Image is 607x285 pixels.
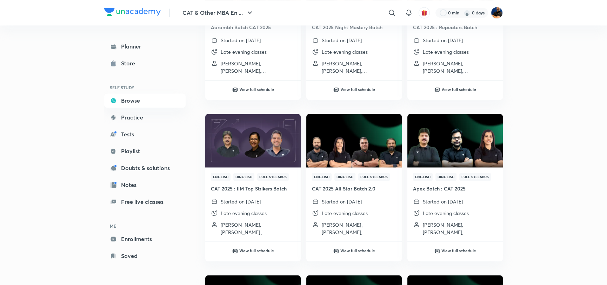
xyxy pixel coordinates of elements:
[441,86,476,92] h6: View full schedule
[413,24,497,31] h4: CAT 2025 : Repeaters Batch
[491,7,503,19] img: Saral Nashier
[423,48,469,56] p: Late evening classes
[27,6,46,11] span: Support
[441,247,476,254] h6: View full schedule
[205,114,301,241] a: ThumbnailEnglishHinglishFull SyllabusCAT 2025 : IIM Top Strikers BatchStarted on [DATE]Late eveni...
[434,87,440,92] img: play
[221,60,295,75] p: Lokesh Agarwal, Ravi Kumar, Ronakkumar Shah and 3 more
[322,48,368,56] p: Late evening classes
[239,247,274,254] h6: View full schedule
[104,127,186,141] a: Tests
[204,113,301,168] img: Thumbnail
[406,113,503,168] img: Thumbnail
[423,60,497,75] p: Amiya Kumar, Ravi Kumar, Amit Deepak Rohra and 2 more
[435,173,456,181] span: Hinglish
[358,173,390,181] span: Full Syllabus
[104,8,161,16] img: Company Logo
[322,198,362,205] p: Started on [DATE]
[257,173,289,181] span: Full Syllabus
[333,87,339,92] img: play
[104,249,186,263] a: Saved
[104,178,186,192] a: Notes
[423,37,463,44] p: Started on [DATE]
[423,209,469,217] p: Late evening classes
[312,24,396,31] h4: CAT 2025 Night Mastery Batch
[211,24,295,31] h4: Aarambh Batch CAT 2025
[306,114,402,241] a: ThumbnailEnglishHinglishFull SyllabusCAT 2025 All Star Batch 2.0Started on [DATE]Late evening cla...
[340,86,375,92] h6: View full schedule
[104,195,186,209] a: Free live classes
[434,248,440,254] img: play
[232,87,238,92] img: play
[421,9,427,16] img: avatar
[104,161,186,175] a: Doubts & solutions
[121,59,139,67] div: Store
[211,185,295,192] h4: CAT 2025 : IIM Top Strikers Batch
[104,39,186,53] a: Planner
[104,93,186,108] a: Browse
[322,221,396,236] p: Shabana , Ravi Kumar, Raman Tiwari and 4 more
[463,9,471,16] img: streak
[104,56,186,70] a: Store
[322,37,362,44] p: Started on [DATE]
[312,173,332,181] span: English
[334,173,355,181] span: Hinglish
[312,185,396,192] h4: CAT 2025 All Star Batch 2.0
[413,173,433,181] span: English
[104,144,186,158] a: Playlist
[221,37,261,44] p: Started on [DATE]
[104,220,186,232] h6: ME
[104,232,186,246] a: Enrollments
[419,7,430,18] button: avatar
[221,198,261,205] p: Started on [DATE]
[211,173,231,181] span: English
[221,209,267,217] p: Late evening classes
[233,173,254,181] span: Hinglish
[178,6,258,20] button: CAT & Other MBA En ...
[104,82,186,93] h6: SELF STUDY
[340,247,375,254] h6: View full schedule
[423,198,463,205] p: Started on [DATE]
[322,209,368,217] p: Late evening classes
[423,221,497,236] p: Lokesh Agarwal, Amiya Kumar, Shabana and 3 more
[221,221,295,236] p: Lokesh Agarwal, Shabana , Deepika Awasthi and 3 more
[239,86,274,92] h6: View full schedule
[232,248,238,254] img: play
[413,185,497,192] h4: Apex Batch : CAT 2025
[221,48,267,56] p: Late evening classes
[305,113,402,168] img: Thumbnail
[104,8,161,18] a: Company Logo
[407,114,503,241] a: ThumbnailEnglishHinglishFull SyllabusApex Batch : CAT 2025Started on [DATE]Late evening classes[P...
[459,173,491,181] span: Full Syllabus
[104,110,186,124] a: Practice
[322,60,396,75] p: Lokesh Sharma, Deepika Awasthi, Ravi Kumar and 3 more
[333,248,339,254] img: play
